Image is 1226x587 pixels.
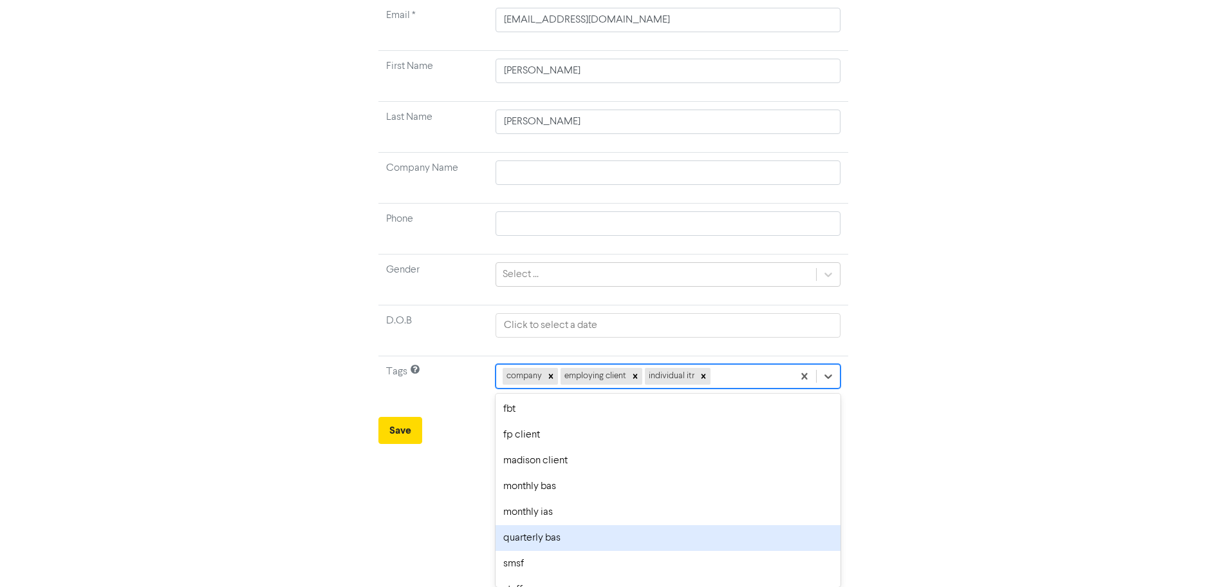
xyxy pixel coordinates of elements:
[496,422,841,448] div: fp client
[496,313,841,338] input: Click to select a date
[378,356,488,407] td: Tags
[496,448,841,474] div: madison client
[496,474,841,499] div: monthly bas
[496,551,841,577] div: smsf
[378,153,488,204] td: Company Name
[378,51,488,102] td: First Name
[645,368,696,385] div: individual itr
[378,417,422,444] button: Save
[561,368,628,385] div: employing client
[378,305,488,356] td: D.O.B
[496,396,841,422] div: fbt
[503,267,539,282] div: Select ...
[378,102,488,153] td: Last Name
[496,499,841,525] div: monthly ias
[503,368,544,385] div: company
[378,204,488,255] td: Phone
[1064,448,1226,587] iframe: Chat Widget
[378,255,488,305] td: Gender
[496,525,841,551] div: quarterly bas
